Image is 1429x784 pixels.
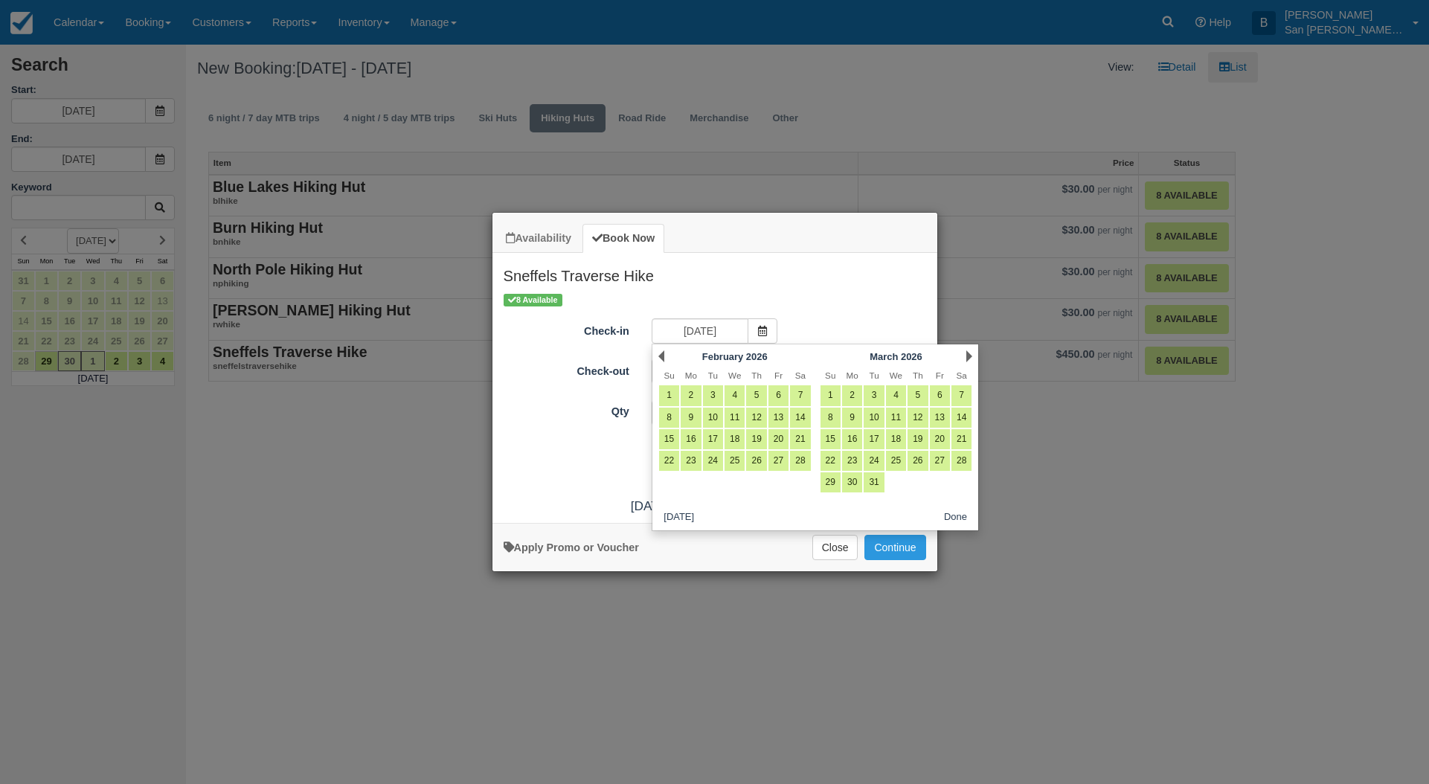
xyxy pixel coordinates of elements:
[842,472,862,492] a: 30
[812,535,858,560] button: Close
[746,408,766,428] a: 12
[908,429,928,449] a: 19
[492,359,640,379] label: Check-out
[492,318,640,339] label: Check-in
[659,429,679,449] a: 15
[768,429,789,449] a: 20
[703,385,723,405] a: 3
[728,370,741,380] span: Wednesday
[658,508,700,527] button: [DATE]
[821,451,841,471] a: 22
[768,408,789,428] a: 13
[930,451,950,471] a: 27
[582,224,664,253] a: Book Now
[847,370,858,380] span: Monday
[821,429,841,449] a: 15
[658,350,664,362] a: Prev
[913,370,923,380] span: Thursday
[746,429,766,449] a: 19
[864,472,884,492] a: 31
[768,451,789,471] a: 27
[930,385,950,405] a: 6
[685,370,697,380] span: Monday
[870,351,898,362] span: March
[702,351,743,362] span: February
[681,408,701,428] a: 9
[492,399,640,420] label: Qty
[901,351,922,362] span: 2026
[659,408,679,428] a: 8
[492,497,937,515] div: :
[938,508,973,527] button: Done
[821,385,841,405] a: 1
[908,385,928,405] a: 5
[842,451,862,471] a: 23
[631,498,723,513] span: [DATE] - [DATE]
[746,385,766,405] a: 5
[936,370,944,380] span: Friday
[966,350,972,362] a: Next
[768,385,789,405] a: 6
[842,385,862,405] a: 2
[930,429,950,449] a: 20
[864,429,884,449] a: 17
[951,385,972,405] a: 7
[957,370,967,380] span: Saturday
[864,385,884,405] a: 3
[703,408,723,428] a: 10
[886,408,906,428] a: 11
[890,370,902,380] span: Wednesday
[908,408,928,428] a: 12
[908,451,928,471] a: 26
[725,408,745,428] a: 11
[790,429,810,449] a: 21
[886,429,906,449] a: 18
[681,451,701,471] a: 23
[725,429,745,449] a: 18
[886,451,906,471] a: 25
[886,385,906,405] a: 4
[664,370,674,380] span: Sunday
[951,429,972,449] a: 21
[703,451,723,471] a: 24
[951,451,972,471] a: 28
[492,253,937,515] div: Item Modal
[504,542,639,553] a: Apply Voucher
[790,385,810,405] a: 7
[659,385,679,405] a: 1
[930,408,950,428] a: 13
[842,408,862,428] a: 9
[504,294,562,306] span: 8 Available
[821,408,841,428] a: 8
[864,451,884,471] a: 24
[842,429,862,449] a: 16
[746,351,768,362] span: 2026
[708,370,718,380] span: Tuesday
[821,472,841,492] a: 29
[864,408,884,428] a: 10
[496,224,581,253] a: Availability
[774,370,783,380] span: Friday
[725,385,745,405] a: 4
[681,385,701,405] a: 2
[864,535,925,560] button: Add to Booking
[869,370,879,380] span: Tuesday
[746,451,766,471] a: 26
[725,451,745,471] a: 25
[751,370,762,380] span: Thursday
[951,408,972,428] a: 14
[825,370,835,380] span: Sunday
[790,451,810,471] a: 28
[703,429,723,449] a: 17
[492,253,937,292] h2: Sneffels Traverse Hike
[790,408,810,428] a: 14
[659,451,679,471] a: 22
[795,370,806,380] span: Saturday
[681,429,701,449] a: 16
